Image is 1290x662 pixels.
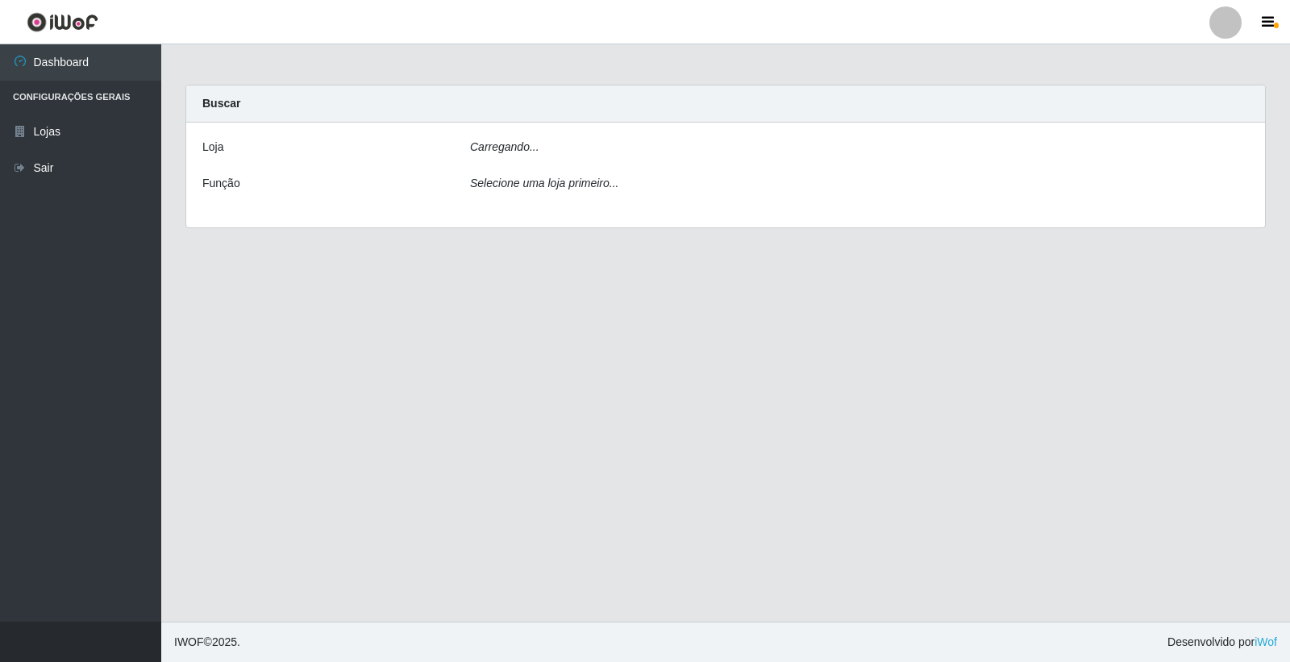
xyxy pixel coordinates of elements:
[202,97,240,110] strong: Buscar
[1255,635,1277,648] a: iWof
[1167,634,1277,651] span: Desenvolvido por
[202,139,223,156] label: Loja
[27,12,98,32] img: CoreUI Logo
[174,635,204,648] span: IWOF
[470,140,539,153] i: Carregando...
[202,175,240,192] label: Função
[174,634,240,651] span: © 2025 .
[470,177,618,189] i: Selecione uma loja primeiro...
